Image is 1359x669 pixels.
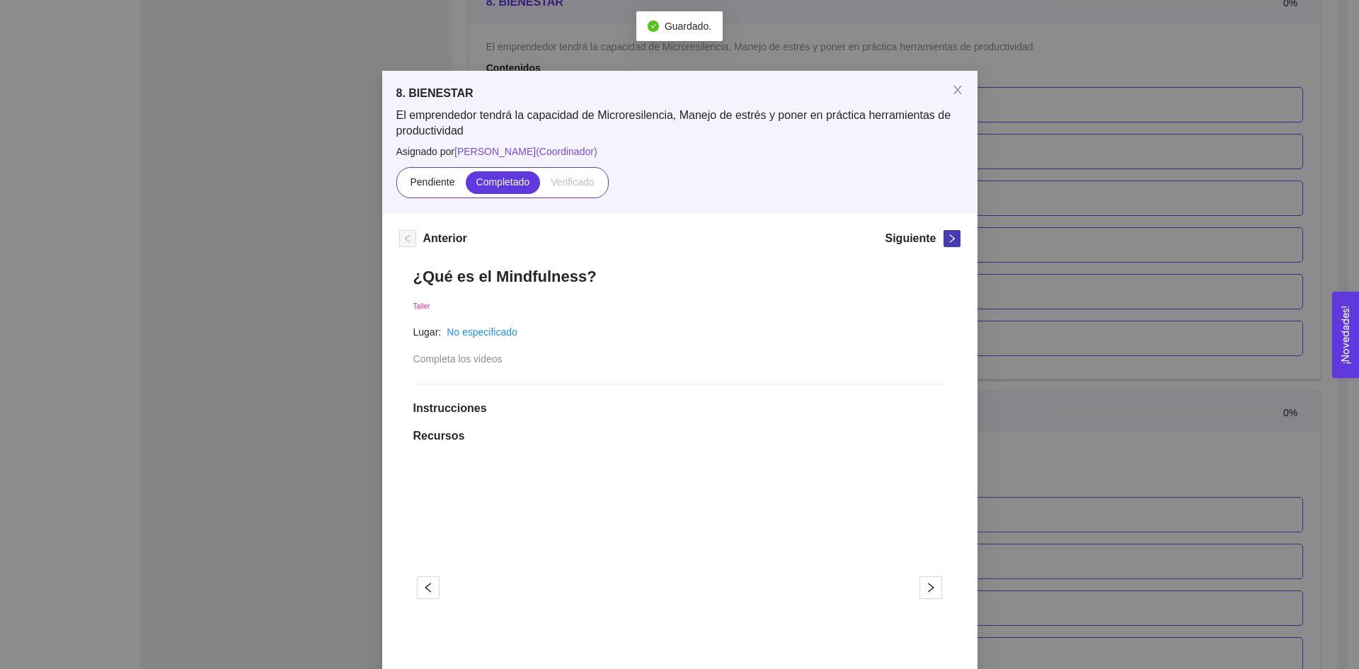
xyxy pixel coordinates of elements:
[944,234,960,244] span: right
[396,85,963,102] h5: 8. BIENESTAR
[413,401,946,416] h1: Instrucciones
[417,576,440,599] button: left
[920,582,941,593] span: right
[396,144,963,159] span: Asignado por
[396,108,963,139] span: El emprendedor tendrá la capacidad de Microresilencia, Manejo de estrés y poner en práctica herra...
[885,230,936,247] h5: Siguiente
[454,146,597,157] span: [PERSON_NAME] ( Coordinador )
[919,576,942,599] button: right
[476,176,530,188] span: Completado
[413,353,503,365] span: Completa los videos
[1332,292,1359,378] button: Open Feedback Widget
[665,21,711,32] span: Guardado.
[413,429,946,443] h1: Recursos
[648,21,659,32] span: check-circle
[423,230,467,247] h5: Anterior
[413,324,442,340] article: Lugar:
[410,176,454,188] span: Pendiente
[551,176,594,188] span: Verificado
[447,326,517,338] a: No especificado
[413,267,946,286] h1: ¿Qué es el Mindfulness?
[413,302,430,310] span: Taller
[418,582,439,593] span: left
[938,71,977,110] button: Close
[399,230,416,247] button: left
[952,84,963,96] span: close
[944,230,961,247] button: right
